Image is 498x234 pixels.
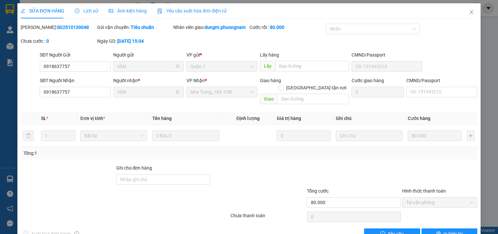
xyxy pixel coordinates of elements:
[190,87,253,97] span: Nha Trang_18A THĐ
[117,38,144,44] b: [DATE] 15:04
[352,51,422,59] div: CMND/Passport
[152,130,219,141] input: VD: Bàn, Ghế
[97,24,172,31] div: Gói vận chuyển:
[277,116,301,121] span: Giá trị hàng
[352,87,404,97] input: Cước giao hàng
[402,188,446,194] label: Hình thức thanh toán
[157,8,227,13] span: Yêu cầu xuất hóa đơn điện tử
[40,77,110,84] div: SĐT Người Nhận
[469,10,474,15] span: close
[406,77,477,84] div: CMND/Passport
[109,9,113,13] span: picture
[205,25,246,30] b: dungnt.phuongnam
[80,116,105,121] span: Đơn vị tính
[41,116,46,121] span: SL
[175,90,180,94] span: user
[116,174,210,185] input: Ghi chú đơn hàng
[113,77,184,84] div: Người nhận
[408,116,430,121] span: Cước hàng
[175,64,180,69] span: user
[97,37,172,45] div: Ngày GD:
[21,9,25,13] span: edit
[230,212,306,223] div: Chưa thanh toán
[275,61,349,71] input: Dọc đường
[186,51,257,59] div: VP gửi
[190,61,253,71] span: Quận 1
[46,38,49,44] b: 0
[249,24,324,31] div: Cước rồi :
[84,131,143,141] span: Bất kỳ
[352,61,422,72] input: VD: 191943210
[284,84,349,91] span: [GEOGRAPHIC_DATA] tận nơi
[236,116,260,121] span: Định lượng
[277,130,331,141] input: 0
[307,188,329,194] span: Tổng cước
[260,78,281,83] span: Giao hàng
[113,51,184,59] div: Người gửi
[116,165,152,171] label: Ghi chú đơn hàng
[408,130,462,141] input: 0
[352,78,384,83] label: Cước giao hàng
[406,198,473,207] span: Tại văn phòng
[333,112,405,125] th: Ghi chú
[21,8,64,13] span: SỬA ĐƠN HÀNG
[109,8,147,13] span: Ảnh kiện hàng
[117,88,174,96] input: Tên người nhận
[152,116,172,121] span: Tên hàng
[260,94,277,104] span: Giao
[75,9,79,13] span: clock-circle
[173,24,248,31] div: Nhân viên giao:
[270,25,284,30] b: 80.000
[21,24,96,31] div: [PERSON_NAME]:
[467,130,475,141] button: plus
[260,52,279,58] span: Lấy hàng
[157,9,162,14] img: icon
[75,8,98,13] span: Lịch sử
[186,78,205,83] span: VP Nhận
[40,51,110,59] div: SĐT Người Gửi
[23,150,193,157] div: Tổng: 1
[336,130,402,141] input: Ghi Chú
[260,61,275,71] span: Lấy
[131,25,154,30] b: Tiêu chuẩn
[277,94,349,104] input: Dọc đường
[21,37,96,45] div: Chưa cước :
[462,3,481,22] button: Close
[117,63,174,70] input: Tên người gửi
[57,25,89,30] b: SG2510130048
[23,130,34,141] button: delete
